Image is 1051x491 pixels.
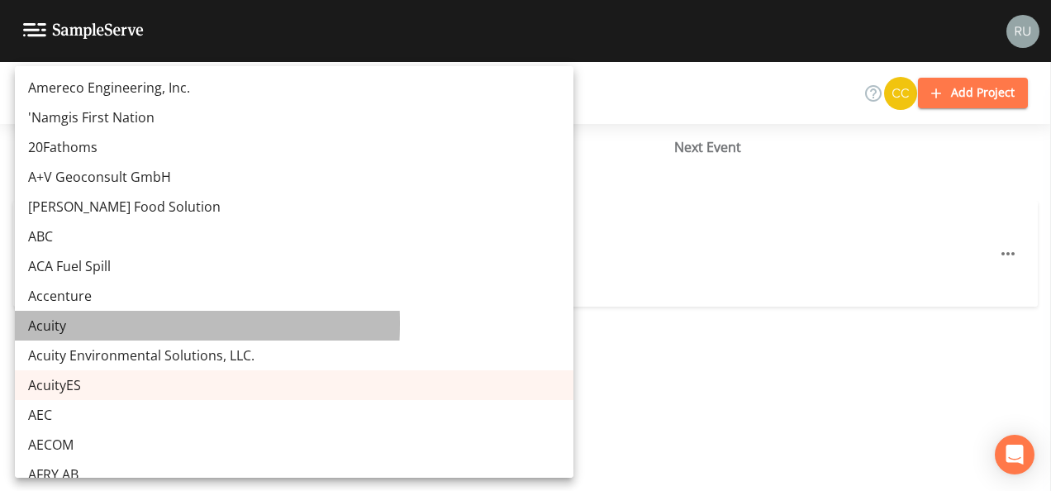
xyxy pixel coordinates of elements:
a: AcuityES [15,370,573,400]
a: Accenture [15,281,573,311]
a: AECOM [15,430,573,460]
a: 'Namgis First Nation [15,102,573,132]
a: A+V Geoconsult GmbH [15,162,573,192]
a: AFRY AB [15,460,573,489]
a: Acuity Environmental Solutions, LLC. [15,341,573,370]
a: ABC [15,222,573,251]
a: AEC [15,400,573,430]
a: [PERSON_NAME] Food Solution [15,192,573,222]
a: ACA Fuel Spill [15,251,573,281]
div: Open Intercom Messenger [995,435,1034,474]
a: Acuity [15,311,573,341]
a: Amereco Engineering, Inc. [15,73,573,102]
a: 20Fathoms [15,132,573,162]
